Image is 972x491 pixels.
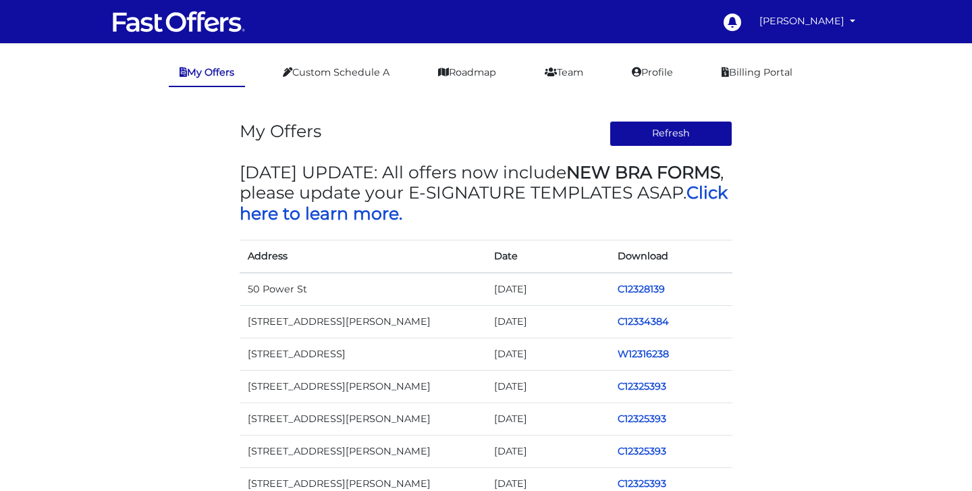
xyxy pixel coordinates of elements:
[240,121,321,141] h3: My Offers
[240,240,486,273] th: Address
[618,283,665,295] a: C12328139
[240,182,728,223] a: Click here to learn more.
[240,370,486,403] td: [STREET_ADDRESS][PERSON_NAME]
[169,59,245,87] a: My Offers
[618,477,666,490] a: C12325393
[240,338,486,370] td: [STREET_ADDRESS]
[240,162,732,224] h3: [DATE] UPDATE: All offers now include , please update your E-SIGNATURE TEMPLATES ASAP.
[240,273,486,306] td: 50 Power St
[618,348,669,360] a: W12316238
[610,121,733,147] button: Refresh
[618,315,669,328] a: C12334384
[621,59,684,86] a: Profile
[486,403,610,435] td: [DATE]
[618,380,666,392] a: C12325393
[272,59,400,86] a: Custom Schedule A
[486,305,610,338] td: [DATE]
[486,338,610,370] td: [DATE]
[486,370,610,403] td: [DATE]
[618,413,666,425] a: C12325393
[486,273,610,306] td: [DATE]
[610,240,733,273] th: Download
[240,403,486,435] td: [STREET_ADDRESS][PERSON_NAME]
[618,445,666,457] a: C12325393
[486,240,610,273] th: Date
[486,436,610,468] td: [DATE]
[754,8,861,34] a: [PERSON_NAME]
[534,59,594,86] a: Team
[240,436,486,468] td: [STREET_ADDRESS][PERSON_NAME]
[711,59,803,86] a: Billing Portal
[566,162,720,182] strong: NEW BRA FORMS
[240,305,486,338] td: [STREET_ADDRESS][PERSON_NAME]
[427,59,507,86] a: Roadmap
